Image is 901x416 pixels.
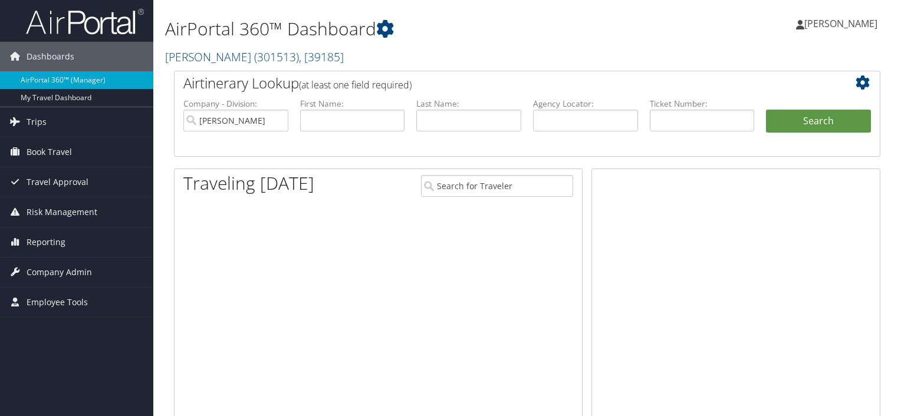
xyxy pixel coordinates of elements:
[27,197,97,227] span: Risk Management
[804,17,877,30] span: [PERSON_NAME]
[183,171,314,196] h1: Traveling [DATE]
[533,98,638,110] label: Agency Locator:
[183,73,812,93] h2: Airtinerary Lookup
[766,110,871,133] button: Search
[254,49,299,65] span: ( 301513 )
[26,8,144,35] img: airportal-logo.png
[183,98,288,110] label: Company - Division:
[27,227,65,257] span: Reporting
[27,167,88,197] span: Travel Approval
[416,98,521,110] label: Last Name:
[650,98,755,110] label: Ticket Number:
[421,175,573,197] input: Search for Traveler
[27,42,74,71] span: Dashboards
[796,6,889,41] a: [PERSON_NAME]
[165,16,648,41] h1: AirPortal 360™ Dashboard
[27,257,92,287] span: Company Admin
[300,98,405,110] label: First Name:
[299,49,344,65] span: , [ 39185 ]
[27,137,72,167] span: Book Travel
[299,78,412,91] span: (at least one field required)
[27,107,47,137] span: Trips
[165,49,344,65] a: [PERSON_NAME]
[27,288,88,317] span: Employee Tools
